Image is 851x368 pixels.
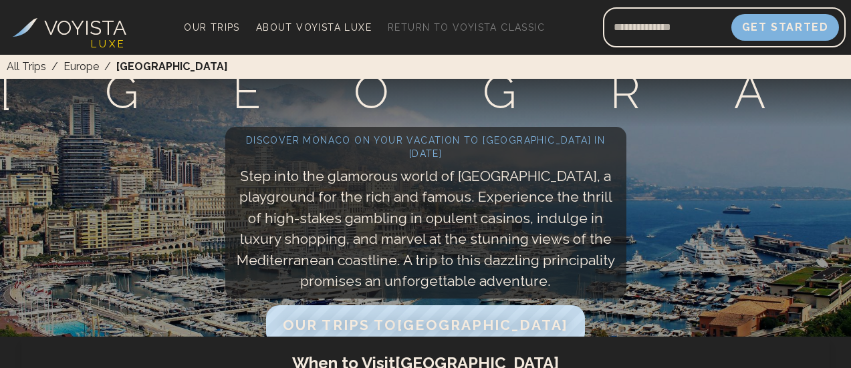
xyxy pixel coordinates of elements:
[731,14,840,41] button: Get Started
[232,134,620,160] h2: Discover Monaco on your vacation to [GEOGRAPHIC_DATA] in [DATE]
[64,59,99,75] a: Europe
[184,22,240,33] span: Our Trips
[266,305,585,345] button: Our Trips to[GEOGRAPHIC_DATA]
[51,59,58,75] span: /
[13,18,37,37] img: Voyista Logo
[256,22,372,33] span: About Voyista Luxe
[603,11,731,43] input: Email address
[7,59,46,75] a: All Trips
[283,317,568,333] span: Our Trips to [GEOGRAPHIC_DATA]
[388,22,545,33] span: Return to Voyista Classic
[251,18,377,37] a: About Voyista Luxe
[91,37,124,52] h4: L U X E
[116,59,228,75] span: [GEOGRAPHIC_DATA]
[13,13,126,43] a: VOYISTA
[266,320,585,333] a: Our Trips to[GEOGRAPHIC_DATA]
[382,18,550,37] a: Return to Voyista Classic
[44,13,126,43] h3: VOYISTA
[232,166,620,292] p: Step into the glamorous world of [GEOGRAPHIC_DATA], a playground for the rich and famous. Experie...
[104,59,111,75] span: /
[178,18,245,37] a: Our Trips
